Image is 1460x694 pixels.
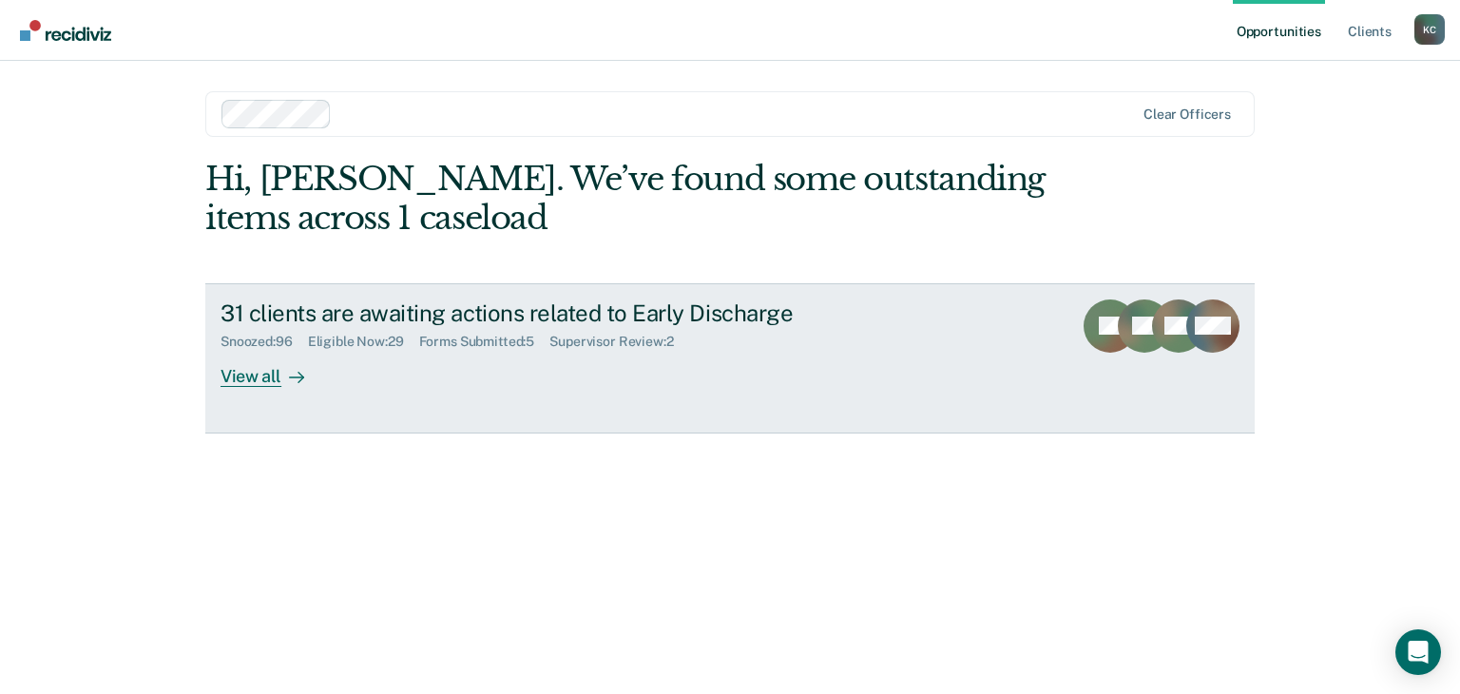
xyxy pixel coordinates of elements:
[205,283,1255,434] a: 31 clients are awaiting actions related to Early DischargeSnoozed:96Eligible Now:29Forms Submitte...
[1414,14,1445,45] button: Profile dropdown button
[221,299,888,327] div: 31 clients are awaiting actions related to Early Discharge
[20,20,111,41] img: Recidiviz
[1395,629,1441,675] div: Open Intercom Messenger
[1143,106,1231,123] div: Clear officers
[419,334,550,350] div: Forms Submitted : 5
[205,160,1045,238] div: Hi, [PERSON_NAME]. We’ve found some outstanding items across 1 caseload
[1414,14,1445,45] div: K C
[221,334,308,350] div: Snoozed : 96
[308,334,419,350] div: Eligible Now : 29
[549,334,688,350] div: Supervisor Review : 2
[221,350,327,387] div: View all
